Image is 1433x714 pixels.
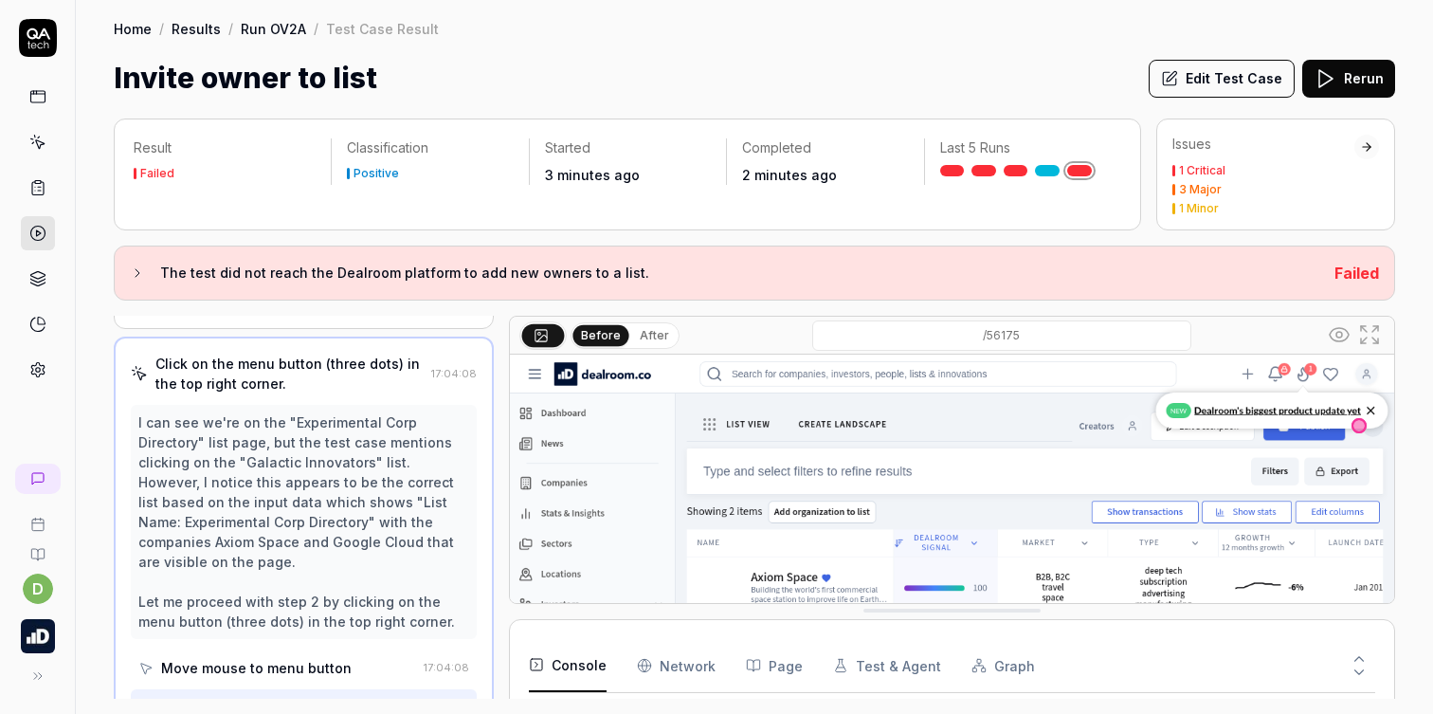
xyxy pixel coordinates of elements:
[138,412,469,632] div: I can see we're on the "Experimental Corp Directory" list page, but the test case mentions clicki...
[1149,60,1295,98] button: Edit Test Case
[8,532,67,562] a: Documentation
[161,658,352,678] div: Move mouse to menu button
[228,19,233,38] div: /
[424,661,469,674] time: 17:04:08
[155,354,424,394] div: Click on the menu button (three dots) in the top right corner.
[172,19,221,38] a: Results
[159,19,164,38] div: /
[529,639,607,692] button: Console
[1302,60,1395,98] button: Rerun
[545,167,640,183] time: 3 minutes ago
[15,464,61,494] a: New conversation
[632,325,677,346] button: After
[8,604,67,657] button: Dealroom.co B.V. Logo
[1179,165,1225,176] div: 1 Critical
[833,639,941,692] button: Test & Agent
[742,167,837,183] time: 2 minutes ago
[8,502,67,532] a: Book a call with us
[134,138,316,157] p: Result
[241,19,306,38] a: Run OV2A
[940,138,1106,157] p: Last 5 Runs
[131,650,477,686] button: Move mouse to menu button17:04:08
[637,639,716,692] button: Network
[326,19,439,38] div: Test Case Result
[354,168,399,179] div: Positive
[114,57,377,100] h1: Invite owner to list
[431,367,477,380] time: 17:04:08
[140,168,174,179] div: Failed
[572,324,628,345] button: Before
[1354,320,1385,350] button: Open in full screen
[746,639,803,692] button: Page
[21,619,55,653] img: Dealroom.co B.V. Logo
[1172,135,1354,154] div: Issues
[23,574,53,604] button: d
[1179,184,1222,195] div: 3 Major
[742,138,908,157] p: Completed
[1334,264,1379,283] span: Failed
[130,262,1319,284] button: The test did not reach the Dealroom platform to add new owners to a list.
[347,138,513,157] p: Classification
[1324,320,1354,350] button: Show all interative elements
[545,138,711,157] p: Started
[314,19,318,38] div: /
[114,19,152,38] a: Home
[160,262,1319,284] h3: The test did not reach the Dealroom platform to add new owners to a list.
[1179,203,1219,214] div: 1 Minor
[971,639,1035,692] button: Graph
